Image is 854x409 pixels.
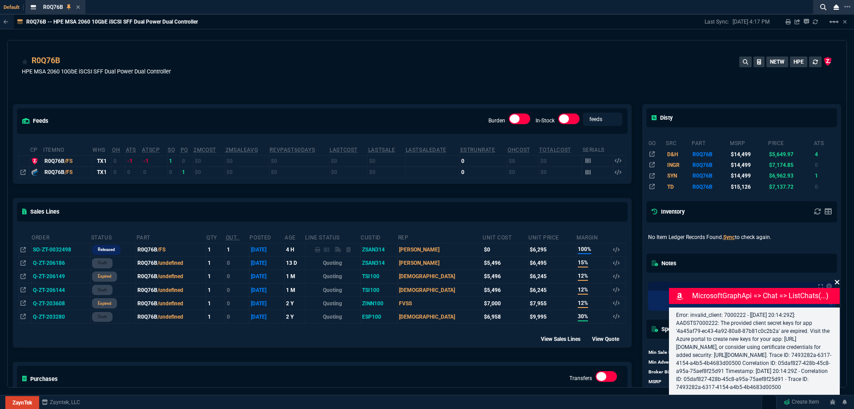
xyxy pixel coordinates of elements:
td: TX1 [92,166,112,178]
th: Unit Cost [482,231,528,243]
td: 0 [460,155,508,166]
td: R0Q76B [691,182,729,192]
p: expired [98,273,111,280]
td: SO-ZT-0032498 [31,243,90,256]
td: Q-ZT-206144 [31,283,90,297]
td: R0Q76B [136,310,206,324]
div: $5,496 [484,259,526,267]
td: 1 [206,256,225,270]
div: View Sales Lines [541,334,588,343]
td: 0 [226,310,250,324]
td: R0Q76B [136,297,206,310]
tr: undefined [648,357,758,367]
td: 1 [180,166,193,178]
th: Status [91,231,136,243]
td: [DATE] [249,256,284,270]
p: Released [98,246,115,253]
span: 12% [578,299,588,308]
td: 1 [226,243,250,256]
td: 0 [180,155,193,166]
td: $0 [193,155,225,166]
p: Quoting [306,300,359,308]
td: Broker Bin Price [648,367,697,377]
div: Add to Watchlist [22,55,28,67]
div: $7,000 [484,300,526,308]
div: $5,496 [484,272,526,280]
nx-icon: Open In Opposite Panel [20,169,26,175]
td: R0Q76B [136,256,206,270]
label: Transfers [569,375,592,381]
th: age [284,231,305,243]
td: 0 [226,297,250,310]
tr: undefined [648,348,758,357]
td: $0 [539,166,582,178]
tr: MSA 2060 10GbE iSCSI SFF Stora [648,149,836,159]
div: Burden [509,113,530,128]
td: FVSS [398,297,483,310]
div: $0 [484,246,526,254]
nx-icon: Close Tab [76,4,80,11]
span: /undefined [157,300,183,307]
td: 1 [206,310,225,324]
td: ZSAN314 [360,256,397,270]
label: Burden [488,117,505,124]
td: $14,499 [729,170,768,181]
abbr: Total units on open Sales Orders [168,147,175,153]
th: CustId [360,231,397,243]
td: $5,649.97 [768,149,814,159]
tr: undefined [648,387,758,397]
abbr: Avg Sale from SO invoices for 2 months [226,147,258,153]
td: $0 [368,155,405,166]
td: R0Q76B [136,270,206,283]
a: R0Q76B [32,55,60,66]
p: HPE MSA 2060 10GbE iSCSI SFF Dual Power Dual Controller [22,67,171,76]
a: msbcCompanyName [39,398,83,406]
td: TD [665,182,691,192]
a: Create Item [780,396,823,409]
h5: Disty [652,113,673,122]
td: [DEMOGRAPHIC_DATA] [398,270,483,283]
td: Manufacturer [648,387,697,397]
nx-icon: Open In Opposite Panel [20,287,26,293]
td: -1 [141,155,167,166]
label: In-Stock [536,117,555,124]
td: SYN [665,170,691,181]
abbr: Total Cost of Units on Hand [539,147,571,153]
span: R0Q76B [43,4,63,10]
td: [PERSON_NAME] [398,256,483,270]
th: src [665,136,691,149]
td: R0Q76B [691,170,729,181]
td: 0 [112,166,125,178]
td: 0 [226,270,250,283]
td: 1 [206,270,225,283]
td: $6,495 [528,256,576,270]
td: 0 [226,283,250,297]
td: 0 [112,155,125,166]
div: R0Q76B [44,157,90,165]
span: /FS [157,247,165,253]
td: 2 Y [284,297,305,310]
td: $0 [193,166,225,178]
td: 1 M [284,283,305,297]
td: $0 [507,155,539,166]
td: $0 [368,166,405,178]
td: Q-ZT-206186 [31,256,90,270]
td: R0Q76B [691,160,729,170]
td: $7,137.72 [768,182,814,192]
td: [DATE] [249,310,284,324]
nx-icon: Back to Table [4,19,8,25]
span: 100% [578,245,591,254]
th: go [648,136,666,149]
p: Quoting [306,286,359,294]
span: 12% [578,272,588,281]
h5: feeds [22,117,48,125]
p: MicrosoftGraphApi => chat => listChats(...) [692,291,838,301]
th: msrp [729,136,768,149]
td: 1 [206,297,225,310]
div: $5,496 [484,286,526,294]
td: $0 [269,166,329,178]
abbr: Total units on open Purchase Orders [181,147,188,153]
td: -1 [125,155,142,166]
td: 0 [167,166,180,178]
span: /FS [64,169,73,175]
